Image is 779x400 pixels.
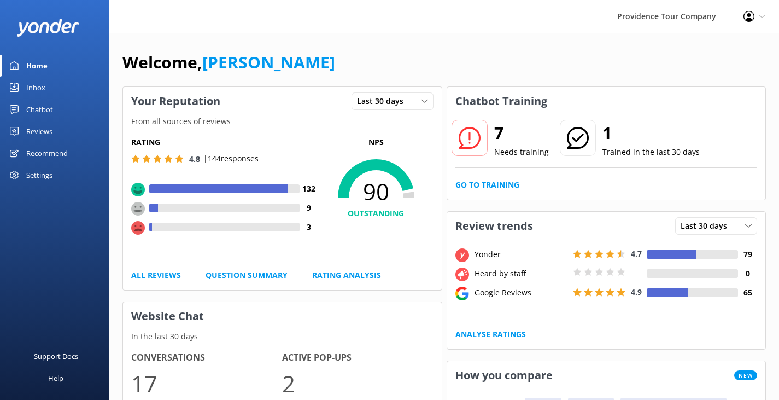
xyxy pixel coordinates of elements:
[494,120,549,146] h2: 7
[34,345,78,367] div: Support Docs
[203,153,259,165] p: | 144 responses
[123,302,442,331] h3: Website Chat
[123,115,442,127] p: From all sources of reviews
[202,51,335,73] a: [PERSON_NAME]
[300,202,319,214] h4: 9
[26,142,68,164] div: Recommend
[131,351,282,365] h4: Conversations
[16,19,79,37] img: yonder-white-logo.png
[319,207,434,219] h4: OUTSTANDING
[189,154,200,164] span: 4.8
[602,146,700,158] p: Trained in the last 30 days
[282,351,433,365] h4: Active Pop-ups
[738,248,757,260] h4: 79
[131,269,181,281] a: All Reviews
[357,95,410,107] span: Last 30 days
[447,361,561,390] h3: How you compare
[26,164,52,186] div: Settings
[455,179,519,191] a: Go to Training
[300,221,319,233] h4: 3
[738,287,757,299] h4: 65
[319,178,434,205] span: 90
[455,328,526,340] a: Analyse Ratings
[472,268,570,280] div: Heard by staff
[122,49,335,76] h1: Welcome,
[472,287,570,299] div: Google Reviews
[447,212,541,240] h3: Review trends
[602,120,700,146] h2: 1
[734,370,757,380] span: New
[131,136,319,148] h5: Rating
[319,136,434,148] p: NPS
[26,98,53,120] div: Chatbot
[631,287,642,297] span: 4.9
[123,87,229,115] h3: Your Reputation
[206,269,288,281] a: Question Summary
[312,269,381,281] a: Rating Analysis
[26,120,52,142] div: Reviews
[447,87,555,115] h3: Chatbot Training
[738,268,757,280] h4: 0
[26,77,45,98] div: Inbox
[494,146,549,158] p: Needs training
[26,55,48,77] div: Home
[681,220,734,232] span: Last 30 days
[472,248,570,260] div: Yonder
[300,183,319,195] h4: 132
[48,367,63,389] div: Help
[631,248,642,259] span: 4.7
[123,331,442,343] p: In the last 30 days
